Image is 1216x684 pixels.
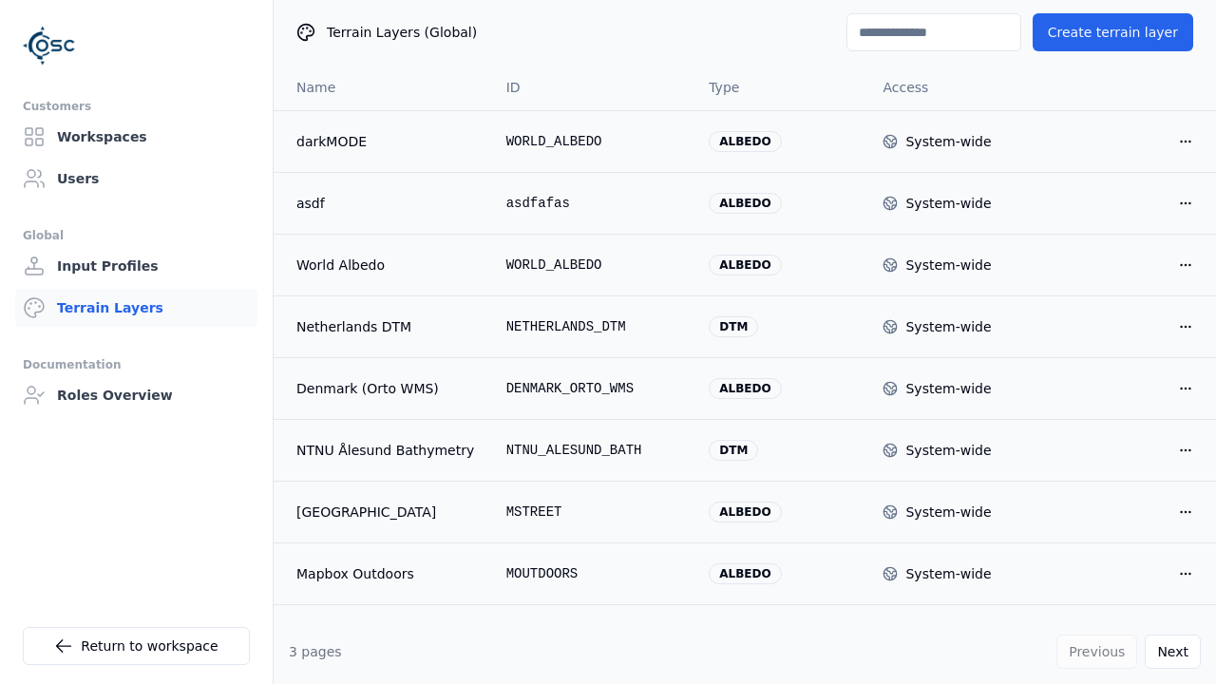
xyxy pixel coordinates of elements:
div: DENMARK_ORTO_WMS [506,379,679,398]
a: Denmark (Orto WMS) [296,379,476,398]
a: Users [15,160,257,198]
a: asdf [296,194,476,213]
a: [GEOGRAPHIC_DATA] [296,503,476,522]
div: MSTREET [506,503,679,522]
div: System-wide [905,194,991,213]
span: Terrain Layers (Global) [327,23,477,42]
div: albedo [709,563,781,584]
div: NETHERLANDS_DTM [506,317,679,336]
div: albedo [709,502,781,522]
button: Create terrain layer [1033,13,1193,51]
div: System-wide [905,132,991,151]
a: darkMODE [296,132,476,151]
div: System-wide [905,564,991,583]
div: albedo [709,193,781,214]
div: Global [23,224,250,247]
img: Logo [23,19,76,72]
div: albedo [709,378,781,399]
div: Customers [23,95,250,118]
div: MOUTDOORS [506,564,679,583]
th: Name [274,65,491,110]
div: System-wide [905,317,991,336]
button: Next [1145,635,1201,669]
a: Netherlands DTM [296,317,476,336]
div: albedo [709,255,781,275]
div: System-wide [905,441,991,460]
div: System-wide [905,379,991,398]
th: Access [867,65,1041,110]
div: System-wide [905,256,991,275]
div: albedo [709,131,781,152]
a: Roles Overview [15,376,257,414]
div: asdfafas [506,194,679,213]
a: World Albedo [296,256,476,275]
div: Documentation [23,353,250,376]
div: WORLD_ALBEDO [506,132,679,151]
a: Input Profiles [15,247,257,285]
a: Terrain Layers [15,289,257,327]
span: 3 pages [289,644,342,659]
div: WORLD_ALBEDO [506,256,679,275]
div: System-wide [905,503,991,522]
th: ID [491,65,694,110]
a: Return to workspace [23,627,250,665]
a: Workspaces [15,118,257,156]
div: NTNU_ALESUND_BATH [506,441,679,460]
div: dtm [709,316,758,337]
th: Type [693,65,867,110]
a: NTNU Ålesund Bathymetry [296,441,476,460]
a: Mapbox Outdoors [296,564,476,583]
div: dtm [709,440,758,461]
